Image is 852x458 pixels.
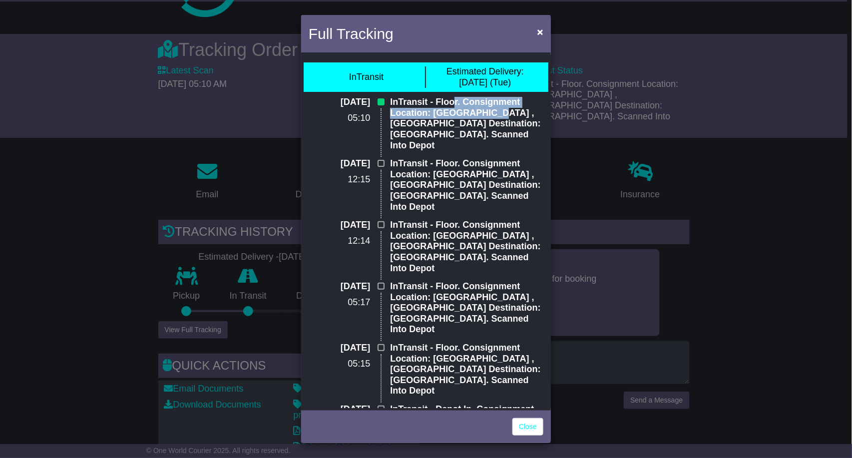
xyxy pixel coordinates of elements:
[512,418,543,436] a: Close
[309,343,370,354] p: [DATE]
[532,21,548,42] button: Close
[390,404,543,458] p: InTransit - Depot In. Consignment Location: [GEOGRAPHIC_DATA] , [GEOGRAPHIC_DATA] Destination: [G...
[390,220,543,274] p: InTransit - Floor. Consignment Location: [GEOGRAPHIC_DATA] , [GEOGRAPHIC_DATA] Destination: [GEOG...
[390,158,543,212] p: InTransit - Floor. Consignment Location: [GEOGRAPHIC_DATA] , [GEOGRAPHIC_DATA] Destination: [GEOG...
[309,404,370,415] p: [DATE]
[390,343,543,397] p: InTransit - Floor. Consignment Location: [GEOGRAPHIC_DATA] , [GEOGRAPHIC_DATA] Destination: [GEOG...
[309,359,370,370] p: 05:15
[446,66,524,76] span: Estimated Delivery:
[537,26,543,37] span: ×
[390,97,543,151] p: InTransit - Floor. Consignment Location: [GEOGRAPHIC_DATA] , [GEOGRAPHIC_DATA] Destination: [GEOG...
[309,97,370,108] p: [DATE]
[446,66,524,88] div: [DATE] (Tue)
[309,22,394,45] h4: Full Tracking
[309,220,370,231] p: [DATE]
[309,236,370,247] p: 12:14
[390,281,543,335] p: InTransit - Floor. Consignment Location: [GEOGRAPHIC_DATA] , [GEOGRAPHIC_DATA] Destination: [GEOG...
[349,72,384,83] div: InTransit
[309,281,370,292] p: [DATE]
[309,113,370,124] p: 05:10
[309,174,370,185] p: 12:15
[309,158,370,169] p: [DATE]
[309,297,370,308] p: 05:17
